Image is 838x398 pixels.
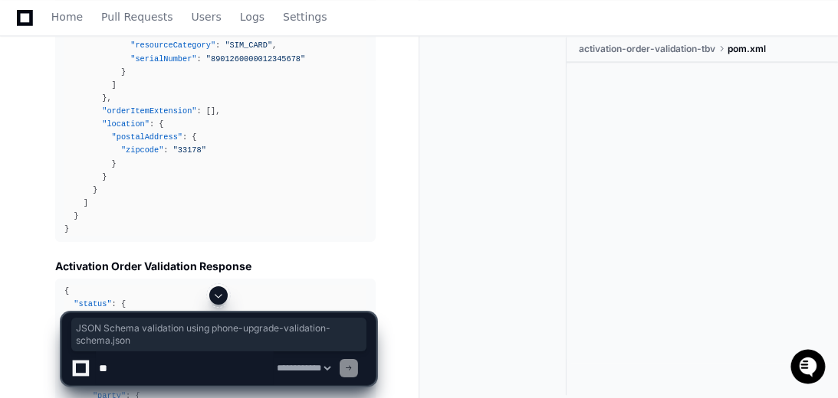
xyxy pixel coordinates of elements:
[728,43,766,55] span: pom.xml
[102,119,150,129] span: "location"
[238,163,279,181] button: See all
[64,224,69,233] span: }
[261,118,279,136] button: Start new chat
[15,166,103,178] div: Past conversations
[127,204,133,217] span: •
[112,80,117,90] span: ]
[108,238,186,250] a: Powered byPylon
[206,106,211,116] span: [
[197,54,202,64] span: :
[51,12,83,21] span: Home
[74,211,78,220] span: }
[102,93,107,103] span: }
[130,54,196,64] span: "serialNumber"
[206,54,305,64] span: "8901260000012345678"
[192,12,222,21] span: Users
[15,15,46,45] img: PlayerZero
[84,198,88,207] span: ]
[150,119,154,129] span: :
[102,172,107,181] span: }
[112,159,117,168] span: }
[15,190,40,214] img: Sivanandan EM
[136,204,167,217] span: [DATE]
[789,347,830,389] iframe: Open customer support
[215,41,220,50] span: :
[240,12,265,21] span: Logs
[112,132,182,142] span: "postalAddress"
[159,119,163,129] span: {
[163,145,168,155] span: :
[130,41,215,50] span: "resourceCategory"
[173,145,206,155] span: "33178"
[197,106,202,116] span: :
[121,67,126,77] span: }
[153,239,186,250] span: Pylon
[272,41,277,50] span: ,
[102,106,196,116] span: "orderItemExtension"
[76,322,362,347] span: JSON Schema validation using phone-upgrade-validation-schema.json
[48,204,124,217] span: [PERSON_NAME]
[192,132,196,142] span: {
[93,185,97,194] span: }
[15,60,279,85] div: Welcome
[55,259,376,274] h3: Activation Order Validation Response
[215,106,220,116] span: ,
[52,129,194,141] div: We're available if you need us!
[225,41,272,50] span: "SIM_CARD"
[211,106,215,116] span: ]
[107,93,111,103] span: ,
[121,145,163,155] span: "zipcode"
[15,113,43,141] img: 1736555170064-99ba0984-63c1-480f-8ee9-699278ef63ed
[283,12,327,21] span: Settings
[579,43,715,55] span: activation-order-validation-tbv
[182,132,187,142] span: :
[52,113,251,129] div: Start new chat
[101,12,173,21] span: Pull Requests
